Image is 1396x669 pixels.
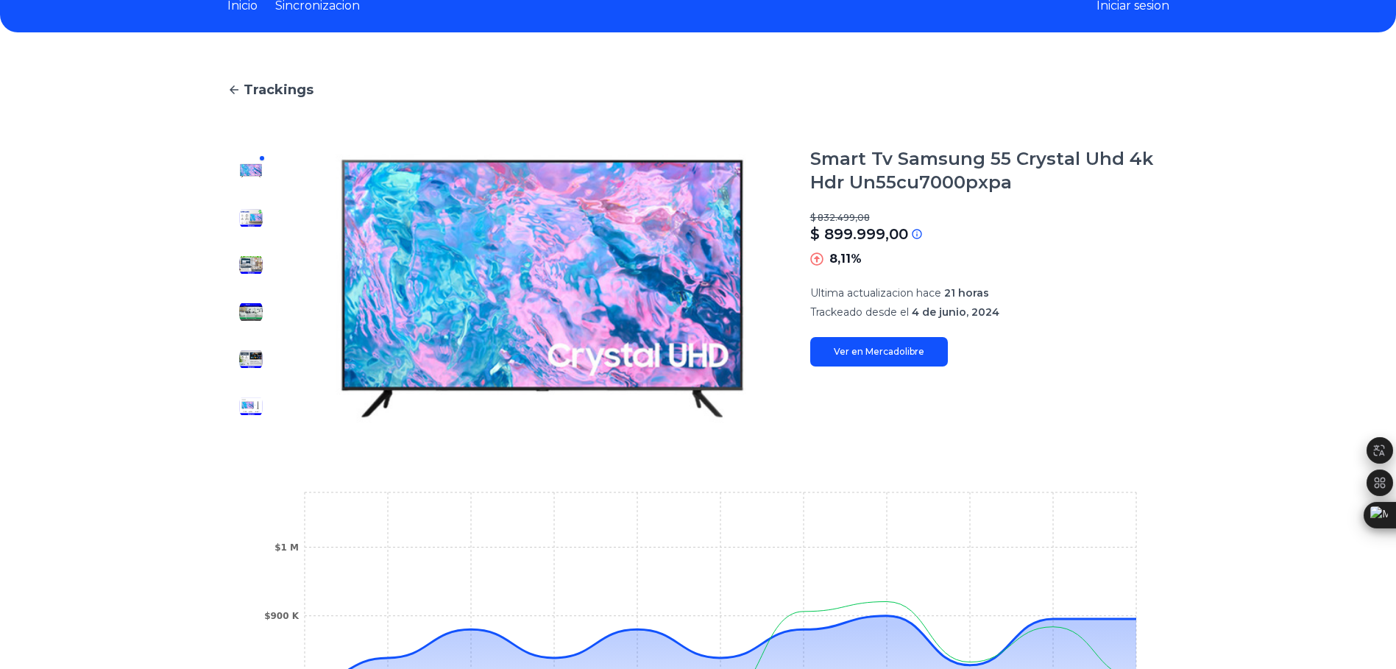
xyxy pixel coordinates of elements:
[264,611,300,621] tspan: $900 K
[810,337,948,367] a: Ver en Mercadolibre
[810,286,941,300] span: Ultima actualizacion hace
[239,300,263,324] img: Smart Tv Samsung 55 Crystal Uhd 4k Hdr Un55cu7000pxpa
[304,147,781,430] img: Smart Tv Samsung 55 Crystal Uhd 4k Hdr Un55cu7000pxpa
[810,212,1169,224] p: $ 832.499,08
[239,253,263,277] img: Smart Tv Samsung 55 Crystal Uhd 4k Hdr Un55cu7000pxpa
[810,305,909,319] span: Trackeado desde el
[944,286,989,300] span: 21 horas
[829,250,862,268] p: 8,11%
[239,347,263,371] img: Smart Tv Samsung 55 Crystal Uhd 4k Hdr Un55cu7000pxpa
[227,79,1169,100] a: Trackings
[810,224,908,244] p: $ 899.999,00
[239,394,263,418] img: Smart Tv Samsung 55 Crystal Uhd 4k Hdr Un55cu7000pxpa
[239,206,263,230] img: Smart Tv Samsung 55 Crystal Uhd 4k Hdr Un55cu7000pxpa
[274,542,299,553] tspan: $1 M
[810,147,1169,194] h1: Smart Tv Samsung 55 Crystal Uhd 4k Hdr Un55cu7000pxpa
[912,305,999,319] span: 4 de junio, 2024
[239,159,263,183] img: Smart Tv Samsung 55 Crystal Uhd 4k Hdr Un55cu7000pxpa
[244,79,313,100] span: Trackings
